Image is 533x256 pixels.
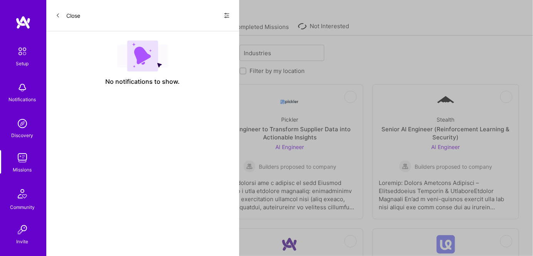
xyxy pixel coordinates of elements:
[15,150,30,166] img: teamwork
[13,166,32,174] div: Missions
[14,43,30,59] img: setup
[15,80,30,95] img: bell
[15,15,31,29] img: logo
[9,95,36,103] div: Notifications
[56,9,80,22] button: Close
[17,237,29,246] div: Invite
[12,131,34,139] div: Discovery
[15,116,30,131] img: discovery
[117,41,168,71] img: empty
[16,59,29,68] div: Setup
[13,185,32,203] img: Community
[106,78,180,86] span: No notifications to show.
[15,222,30,237] img: Invite
[10,203,35,211] div: Community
